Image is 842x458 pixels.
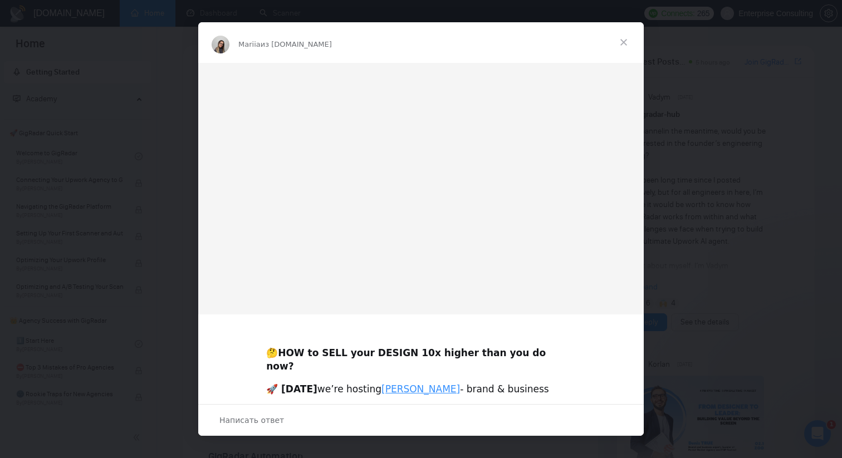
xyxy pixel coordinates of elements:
b: HOW to SELL your DESIGN 10x higher than you do now? [266,347,546,372]
span: Mariia [238,40,261,48]
img: Profile image for Mariia [212,36,229,53]
span: Закрыть [604,22,644,62]
a: [PERSON_NAME] [381,383,460,395]
div: 🤔 [266,333,576,373]
span: из [DOMAIN_NAME] [261,40,332,48]
div: we’re hosting - brand & business strategist, founder of [266,383,576,422]
b: 🚀 [DATE] [266,383,317,395]
div: Открыть разговор и ответить [198,404,644,436]
span: Написать ответ [219,413,284,427]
